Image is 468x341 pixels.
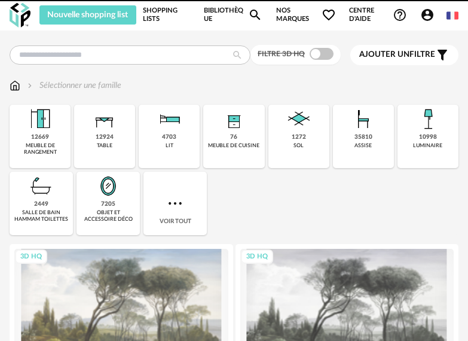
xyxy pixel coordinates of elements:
[94,172,123,200] img: Miroir.png
[354,142,372,149] div: assise
[15,249,47,264] div: 3D HQ
[155,105,183,133] img: Literie.png
[13,142,67,156] div: meuble de rangement
[359,50,409,59] span: Ajouter un
[248,8,262,22] span: Magnify icon
[230,133,237,141] div: 76
[47,11,128,19] span: Nouvelle shopping list
[10,80,20,92] img: svg+xml;base64,PHN2ZyB3aWR0aD0iMTYiIGhlaWdodD0iMTciIHZpZXdCb3g9IjAgMCAxNiAxNyIgZmlsbD0ibm9uZSIgeG...
[349,105,378,133] img: Assise.png
[413,142,442,149] div: luminaire
[292,133,306,141] div: 1272
[420,8,435,22] span: Account Circle icon
[96,133,114,141] div: 12924
[90,105,119,133] img: Table.png
[101,200,115,208] div: 7205
[10,3,30,28] img: OXP
[420,8,440,22] span: Account Circle icon
[166,194,185,213] img: more.7b13dc1.svg
[143,5,191,25] a: Shopping Lists
[204,5,262,25] a: BibliothèqueMagnify icon
[219,105,248,133] img: Rangement.png
[322,8,336,22] span: Heart Outline icon
[359,50,435,60] span: filtre
[13,209,69,223] div: salle de bain hammam toilettes
[25,80,35,92] img: svg+xml;base64,PHN2ZyB3aWR0aD0iMTYiIGhlaWdodD0iMTYiIHZpZXdCb3g9IjAgMCAxNiAxNiIgZmlsbD0ibm9uZSIgeG...
[143,172,207,235] div: Voir tout
[349,7,407,24] span: Centre d'aideHelp Circle Outline icon
[293,142,304,149] div: sol
[39,5,136,25] button: Nouvelle shopping list
[419,133,437,141] div: 10998
[208,142,259,149] div: meuble de cuisine
[25,80,121,92] div: Sélectionner une famille
[446,10,458,22] img: fr
[241,249,273,264] div: 3D HQ
[166,142,173,149] div: lit
[80,209,136,223] div: objet et accessoire déco
[31,133,49,141] div: 12669
[258,50,305,57] span: Filtre 3D HQ
[27,172,56,200] img: Salle%20de%20bain.png
[354,133,372,141] div: 35810
[97,142,112,149] div: table
[435,48,449,62] span: Filter icon
[393,8,407,22] span: Help Circle Outline icon
[350,45,458,65] button: Ajouter unfiltre Filter icon
[26,105,54,133] img: Meuble%20de%20rangement.png
[162,133,176,141] div: 4703
[285,105,313,133] img: Sol.png
[276,5,336,25] span: Nos marques
[34,200,48,208] div: 2449
[414,105,442,133] img: Luminaire.png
